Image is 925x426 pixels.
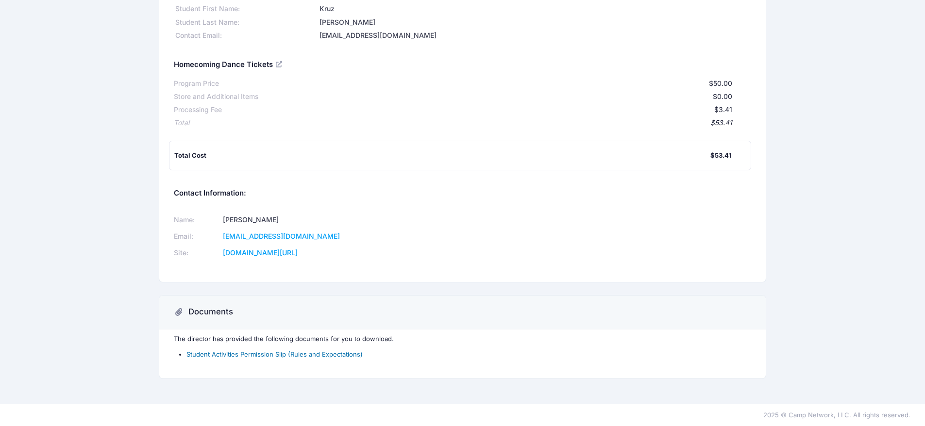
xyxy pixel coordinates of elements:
span: 2025 © Camp Network, LLC. All rights reserved. [763,411,910,419]
a: View Registration Details [276,60,284,68]
td: Site: [174,245,220,262]
h3: Documents [188,307,233,317]
span: $50.00 [709,79,732,87]
h5: Homecoming Dance Tickets [174,61,284,69]
div: $3.41 [222,105,733,115]
a: [DOMAIN_NAME][URL] [223,248,298,257]
div: Store and Additional Items [174,92,258,102]
div: $53.41 [189,118,733,128]
div: Total Cost [174,151,711,161]
h5: Contact Information: [174,189,752,198]
div: Student Last Name: [174,17,318,28]
div: Student First Name: [174,4,318,14]
div: $53.41 [710,151,732,161]
div: Processing Fee [174,105,222,115]
div: Total [174,118,189,128]
p: The director has provided the following documents for you to download. [174,334,752,344]
div: Contact Email: [174,31,318,41]
td: [PERSON_NAME] [219,212,450,229]
td: Name: [174,212,220,229]
a: Student Activities Permission Slip (Rules and Expectations) [186,350,363,358]
div: $0.00 [258,92,733,102]
div: Kruz [318,4,751,14]
div: Program Price [174,79,219,89]
div: [PERSON_NAME] [318,17,751,28]
a: [EMAIL_ADDRESS][DOMAIN_NAME] [223,232,340,240]
td: Email: [174,229,220,245]
div: [EMAIL_ADDRESS][DOMAIN_NAME] [318,31,751,41]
